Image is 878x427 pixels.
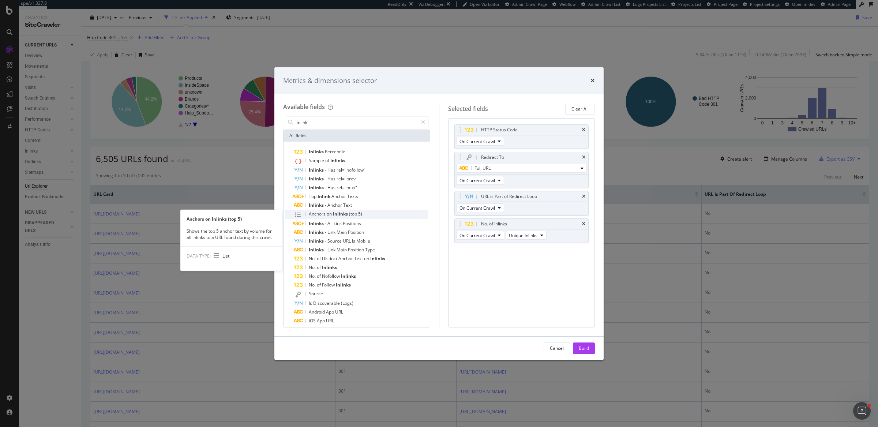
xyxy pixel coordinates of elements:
button: Unique Inlinks [506,231,547,240]
div: All fields [284,130,430,142]
div: times [582,155,585,160]
span: Percentile [325,149,345,155]
span: Inlinks [309,238,325,244]
span: Anchor [327,202,343,208]
div: HTTP Status CodetimesOn Current Crawl [454,124,589,149]
span: Text [343,202,352,208]
div: times [590,76,595,86]
div: Redirect To [481,154,504,161]
span: On Current Crawl [459,232,495,239]
div: Anchors on Inlinks (top 5) [181,216,282,222]
span: (Logs) [341,300,353,306]
div: Redirect TotimesFull URLOn Current Crawl [454,152,589,188]
span: Has [327,176,337,182]
div: times [582,194,585,199]
span: Anchors [309,211,327,217]
button: On Current Crawl [456,231,504,240]
div: times [582,222,585,226]
div: Build [579,345,589,351]
span: Anchor [331,193,347,199]
div: HTTP Status Code [481,126,518,134]
span: Android [309,309,326,315]
div: URL is Part of Redirect LooptimesOn Current Crawl [454,191,589,216]
button: Cancel [544,342,570,354]
div: Cancel [550,345,564,351]
button: On Current Crawl [456,137,504,146]
span: Is [309,300,313,306]
span: Inlinks [309,176,325,182]
span: Inlinks [309,247,325,253]
span: Inlinks [309,149,325,155]
span: on [364,255,370,262]
span: Texts [347,193,358,199]
span: rel="next" [337,184,357,191]
span: rel="prev" [337,176,357,182]
span: Source [309,291,323,297]
span: URL [335,309,343,315]
span: Positions [343,220,361,226]
span: Inlinks [309,220,325,226]
span: - [325,220,327,226]
input: Search by field name [296,117,418,128]
span: Has [327,167,337,173]
span: - [325,176,327,182]
span: of [317,255,322,262]
span: Source [327,238,343,244]
span: No. [309,255,317,262]
button: Clear All [565,103,595,115]
span: rel="nofollow" [337,167,365,173]
span: - [325,229,327,235]
span: Inlinks [309,202,325,208]
span: - [325,247,327,253]
span: Main [337,247,348,253]
div: No. of InlinkstimesOn Current CrawlUnique Inlinks [454,218,589,243]
span: On Current Crawl [459,138,495,145]
div: Selected fields [448,105,488,113]
span: Nofollow [322,273,341,279]
span: Text [354,255,364,262]
span: No. [309,273,317,279]
span: Inlinks [341,273,356,279]
span: URL [343,238,352,244]
span: Link [327,247,337,253]
span: Position [348,247,365,253]
span: Anchor [338,255,354,262]
span: - [325,202,327,208]
span: On Current Crawl [459,205,495,211]
span: Follow [322,282,336,288]
span: Main [337,229,348,235]
div: modal [274,67,604,360]
span: - [325,238,327,244]
div: Available fields [283,103,325,111]
span: Inlinks [330,157,345,164]
span: of [317,273,322,279]
span: Is [352,238,356,244]
div: URL is Part of Redirect Loop [481,193,537,200]
span: Unique Inlinks [509,232,537,239]
span: Sample [309,157,325,164]
span: Full URL [474,165,491,171]
span: Inlinks [309,229,325,235]
span: Distinct [322,255,338,262]
button: Build [573,342,595,354]
span: Discoverable [313,300,341,306]
span: 5) [358,211,362,217]
span: No. [309,282,317,288]
span: (top [349,211,358,217]
span: URL [326,318,334,324]
span: - [325,167,327,173]
span: Link [327,229,337,235]
span: Has [327,184,337,191]
span: of [325,157,330,164]
span: Inlink [318,193,331,199]
span: Type [365,247,375,253]
span: Inlinks [336,282,351,288]
span: Inlinks [309,167,325,173]
span: - [325,184,327,191]
div: No. of Inlinks [481,220,507,228]
span: Top [309,193,318,199]
span: Position [348,229,364,235]
span: Inlinks [322,264,337,270]
button: On Current Crawl [456,176,504,185]
span: Inlinks [309,184,325,191]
